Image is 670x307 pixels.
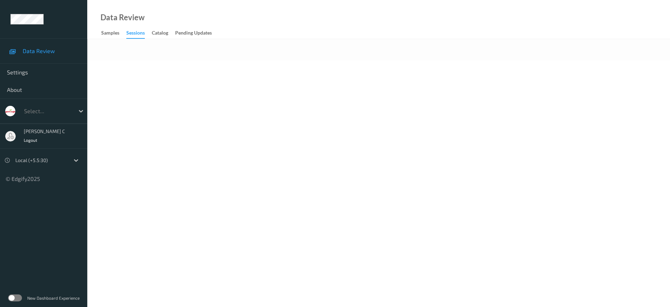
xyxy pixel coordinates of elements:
a: Sessions [126,28,152,39]
div: Data Review [100,14,144,21]
a: Pending Updates [175,28,219,38]
div: Sessions [126,29,145,39]
div: Samples [101,29,119,38]
div: Catalog [152,29,168,38]
a: Catalog [152,28,175,38]
a: Samples [101,28,126,38]
div: Pending Updates [175,29,212,38]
